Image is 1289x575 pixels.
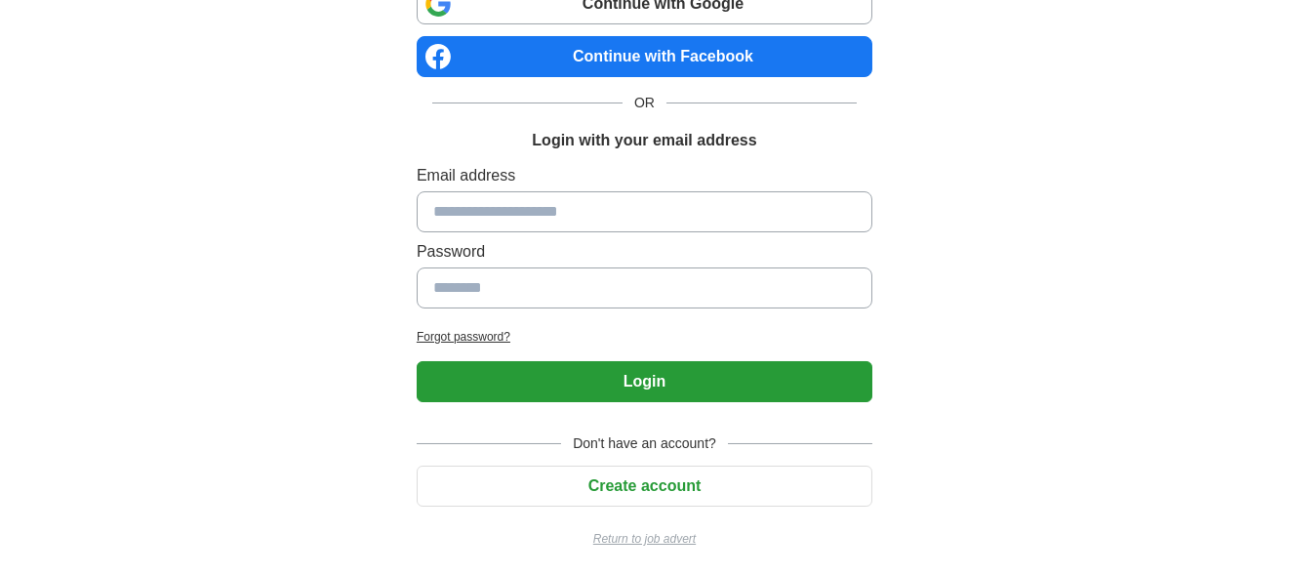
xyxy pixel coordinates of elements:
label: Password [417,240,872,264]
h1: Login with your email address [532,129,756,152]
a: Create account [417,477,872,494]
a: Return to job advert [417,530,872,548]
button: Login [417,361,872,402]
label: Email address [417,164,872,187]
a: Forgot password? [417,328,872,346]
button: Create account [417,466,872,507]
span: Don't have an account? [561,433,728,454]
span: OR [623,93,666,113]
a: Continue with Facebook [417,36,872,77]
